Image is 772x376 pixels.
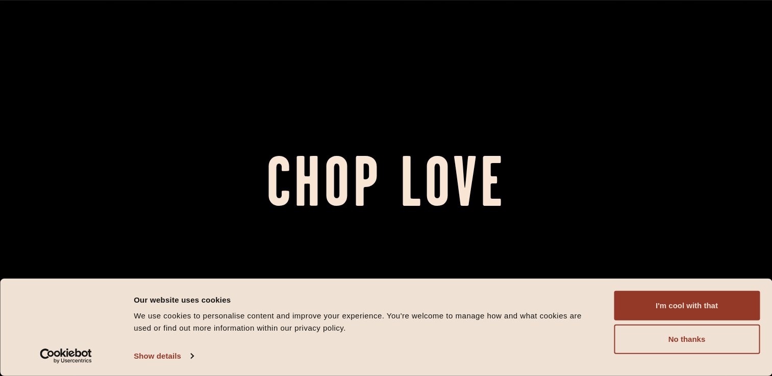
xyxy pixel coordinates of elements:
[614,325,760,354] button: No thanks
[134,310,591,334] div: We use cookies to personalise content and improve your experience. You're welcome to manage how a...
[134,293,591,306] div: Our website uses cookies
[134,348,193,364] a: Show details
[21,348,111,364] a: Usercentrics Cookiebot - opens in a new window
[614,291,760,320] button: I'm cool with that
